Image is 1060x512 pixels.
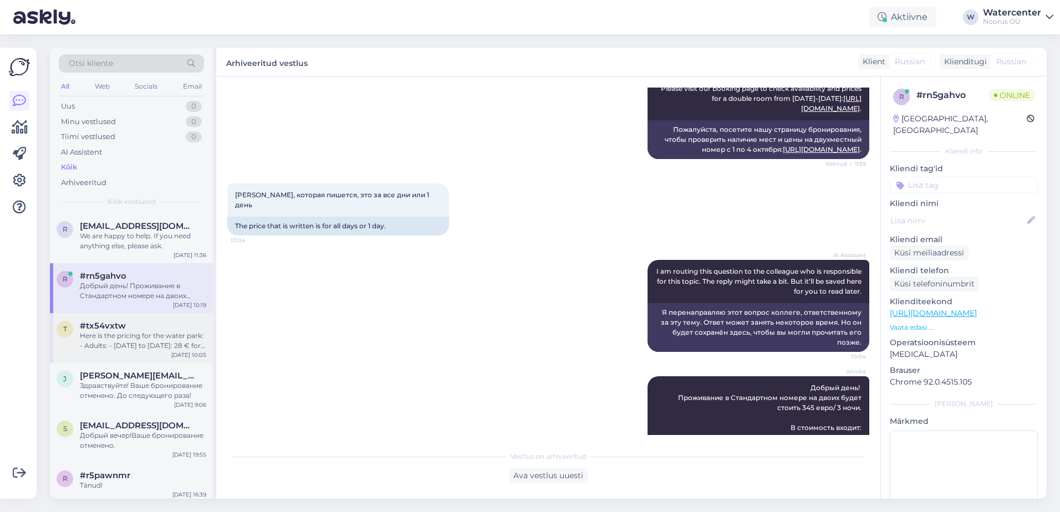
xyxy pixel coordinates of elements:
div: # rn5gahvo [916,89,990,102]
p: [MEDICAL_DATA] [890,349,1038,360]
div: Web [93,79,112,94]
div: Ava vestlus uuesti [509,468,588,483]
div: 0 [186,116,202,127]
span: svar4ik@inbox.ru [80,421,195,431]
div: Tänud! [80,480,206,490]
div: Добрый день! Проживание в Стандартном номере на двоих будет стоить 345 евро/ 3 ночи. В стоимость ... [80,281,206,301]
p: Kliendi tag'id [890,163,1038,175]
span: Russian [996,56,1026,68]
p: Kliendi email [890,234,1038,245]
span: AI Assistent [824,251,866,259]
span: #tx54vxtw [80,321,126,331]
div: [DATE] 10:19 [173,301,206,309]
span: jelenaparamonova@list.ru [80,371,195,381]
span: 10:04 [231,236,272,244]
div: [DATE] 9:06 [174,401,206,409]
div: Добрый вечер!Ваше бронирование отменено. [80,431,206,450]
div: Kõik [61,162,77,173]
div: Küsi telefoninumbrit [890,277,979,291]
p: Operatsioonisüsteem [890,337,1038,349]
span: reet.viikholm@gmail.com [80,221,195,231]
span: Kõik vestlused [108,197,156,207]
span: #r5pawnmr [80,470,130,480]
div: [DATE] 16:39 [172,490,206,499]
span: r [899,93,904,101]
span: Annika [824,367,866,376]
span: t [63,325,67,333]
div: Пожалуйста, посетите нашу страницу бронирования, чтобы проверить наличие мест и цены на двухместн... [648,120,869,159]
div: Watercenter [983,8,1041,17]
span: [PERSON_NAME], которая пишется, это за все дни или 1 день [235,191,431,209]
div: Klient [858,56,885,68]
div: Kliendi info [890,146,1038,156]
p: Vaata edasi ... [890,322,1038,332]
div: W [963,9,979,25]
span: Online [990,89,1034,101]
span: Otsi kliente [69,58,113,69]
div: Klienditugi [940,56,987,68]
div: We are happy to help. If you need anything else, please ask. [80,231,206,251]
span: r [63,474,68,483]
div: Here is the pricing for the water park: - Adults: - [DATE] to [DATE]: 28 € for 4 hours - [DATE] a... [80,331,206,351]
div: AI Assistent [61,147,102,158]
a: [URL][DOMAIN_NAME] [783,145,860,153]
span: j [63,375,67,383]
div: Aktiivne [869,7,936,27]
span: Russian [895,56,925,68]
div: Email [181,79,204,94]
p: Kliendi nimi [890,198,1038,209]
div: [DATE] 11:36 [174,251,206,259]
span: #rn5gahvo [80,271,126,281]
span: r [63,225,68,233]
div: 0 [186,101,202,112]
div: [DATE] 10:05 [171,351,206,359]
div: All [59,79,72,94]
a: WatercenterNoorus OÜ [983,8,1053,26]
div: Socials [132,79,160,94]
div: [PERSON_NAME] [890,399,1038,409]
div: Я перенаправляю этот вопрос коллеге, ответственному за эту тему. Ответ может занять некоторое вре... [648,303,869,352]
div: [DATE] 19:55 [172,450,206,459]
span: I am routing this question to the colleague who is responsible for this topic. The reply might ta... [656,267,863,295]
span: Vestlus on arhiveeritud [511,452,587,462]
p: Klienditeekond [890,296,1038,308]
span: 10:04 [824,352,866,361]
div: 0 [186,131,202,142]
span: Please visit our booking page to check availability and prices for a double room from [DATE]-[DAT... [661,84,863,112]
input: Lisa tag [890,177,1038,193]
label: Arhiveeritud vestlus [226,54,308,69]
div: Arhiveeritud [61,177,106,188]
div: The price that is written is for all days or 1 day. [227,217,449,235]
img: Askly Logo [9,57,30,78]
p: Märkmed [890,416,1038,427]
div: Здравствуйте! Ваше бронирование отменено. До следующего раза! [80,381,206,401]
a: [URL][DOMAIN_NAME] [890,308,977,318]
div: Tiimi vestlused [61,131,115,142]
div: Minu vestlused [61,116,116,127]
p: Brauser [890,365,1038,376]
span: r [63,275,68,283]
div: Noorus OÜ [983,17,1041,26]
span: s [63,424,67,433]
p: Chrome 92.0.4515.105 [890,376,1038,388]
div: [GEOGRAPHIC_DATA], [GEOGRAPHIC_DATA] [893,113,1027,136]
div: Uus [61,101,75,112]
div: Küsi meiliaadressi [890,245,969,260]
input: Lisa nimi [890,214,1025,227]
p: Kliendi telefon [890,265,1038,277]
span: Nähtud ✓ 9:59 [824,160,866,168]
